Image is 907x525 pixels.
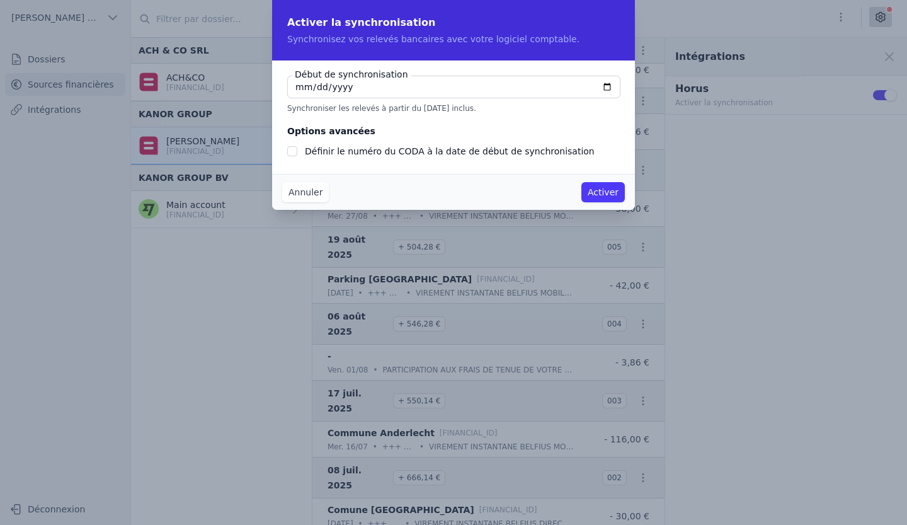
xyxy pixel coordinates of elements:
[581,182,625,202] button: Activer
[287,124,375,139] legend: Options avancées
[287,103,620,113] p: Synchroniser les relevés à partir du [DATE] inclus.
[287,33,620,45] p: Synchronisez vos relevés bancaires avec votre logiciel comptable.
[282,182,329,202] button: Annuler
[305,146,595,156] label: Définir le numéro du CODA à la date de début de synchronisation
[287,15,620,30] h2: Activer la synchronisation
[292,68,411,81] label: Début de synchronisation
